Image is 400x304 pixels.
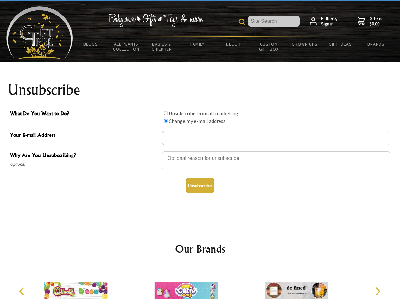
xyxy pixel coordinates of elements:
span: Hi there, [321,16,337,27]
a: Grown Ups [287,37,322,51]
span: Optional [10,161,159,168]
span: Why Are You Unsubscribing? [10,151,159,161]
button: Next [371,284,384,298]
input: Your E-mail Address [162,131,390,145]
h2: Our Brands [13,241,388,256]
img: Babywear - Gifts - Toys & more [108,14,203,27]
button: Unsubscribe [186,178,214,193]
input: What Do You Want to Do? [164,119,168,123]
a: Babies & Children [144,37,180,56]
img: Babyware - Gifts - Toys and more... [6,6,73,59]
a: 0 items$0.00 [358,16,384,27]
a: Family [180,37,216,51]
span: What Do You Want to Do? [10,110,159,119]
label: Unsubscribe from all marketing [169,110,238,117]
textarea: Why Are You Unsubscribing? [162,151,390,170]
input: Site Search [248,16,300,27]
input: What Do You Want to Do? [164,111,168,115]
img: product search [239,19,245,25]
a: Decor [215,37,251,51]
a: Hi there,Sign in [310,16,337,27]
a: All Plants Collection [109,37,144,56]
strong: $0.00 [370,21,384,27]
label: Change my e-mail address [169,118,225,124]
a: Gift Ideas [322,37,358,51]
button: Previous [16,284,30,298]
span: Your E-mail Address [10,131,159,140]
a: Brands [358,37,394,51]
strong: Sign in [321,21,337,27]
a: BLOGS [73,37,109,51]
a: Custom Gift Box [251,37,287,56]
span: 0 items [370,16,384,27]
h1: Unsubscribe [8,82,393,98]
